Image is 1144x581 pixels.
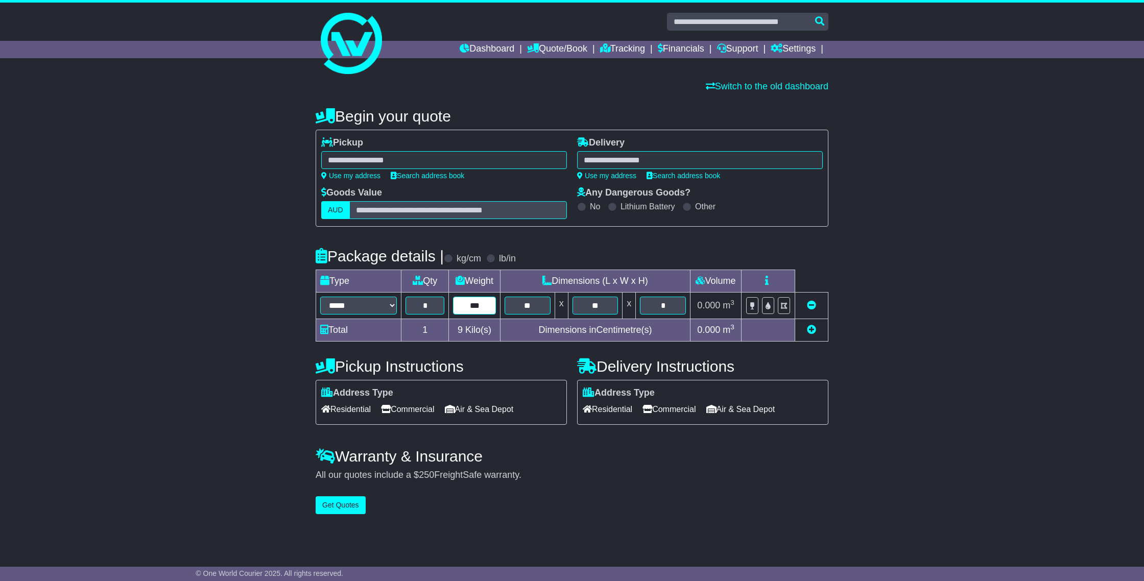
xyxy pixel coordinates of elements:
[577,172,636,180] a: Use my address
[499,253,516,264] label: lb/in
[321,172,380,180] a: Use my address
[449,270,500,293] td: Weight
[590,202,600,211] label: No
[321,187,382,199] label: Goods Value
[807,325,816,335] a: Add new item
[316,470,828,481] div: All our quotes include a $ FreightSafe warranty.
[642,401,696,417] span: Commercial
[527,41,587,58] a: Quote/Book
[706,401,775,417] span: Air & Sea Depot
[690,270,741,293] td: Volume
[730,299,734,306] sup: 3
[658,41,704,58] a: Financials
[460,41,514,58] a: Dashboard
[621,202,675,211] label: Lithium Battery
[500,319,690,342] td: Dimensions in Centimetre(s)
[321,201,350,219] label: AUD
[577,187,690,199] label: Any Dangerous Goods?
[647,172,720,180] a: Search address book
[401,270,449,293] td: Qty
[316,448,828,465] h4: Warranty & Insurance
[391,172,464,180] a: Search address book
[555,293,568,319] td: x
[449,319,500,342] td: Kilo(s)
[500,270,690,293] td: Dimensions (L x W x H)
[316,358,567,375] h4: Pickup Instructions
[583,388,655,399] label: Address Type
[697,300,720,310] span: 0.000
[457,253,481,264] label: kg/cm
[577,137,625,149] label: Delivery
[771,41,816,58] a: Settings
[723,325,734,335] span: m
[321,388,393,399] label: Address Type
[321,137,363,149] label: Pickup
[730,323,734,331] sup: 3
[706,81,828,91] a: Switch to the old dashboard
[623,293,636,319] td: x
[583,401,632,417] span: Residential
[697,325,720,335] span: 0.000
[577,358,828,375] h4: Delivery Instructions
[600,41,645,58] a: Tracking
[316,108,828,125] h4: Begin your quote
[196,569,343,577] span: © One World Courier 2025. All rights reserved.
[419,470,434,480] span: 250
[381,401,434,417] span: Commercial
[316,496,366,514] button: Get Quotes
[717,41,758,58] a: Support
[316,319,401,342] td: Total
[458,325,463,335] span: 9
[695,202,716,211] label: Other
[316,270,401,293] td: Type
[401,319,449,342] td: 1
[723,300,734,310] span: m
[807,300,816,310] a: Remove this item
[316,248,444,264] h4: Package details |
[445,401,514,417] span: Air & Sea Depot
[321,401,371,417] span: Residential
